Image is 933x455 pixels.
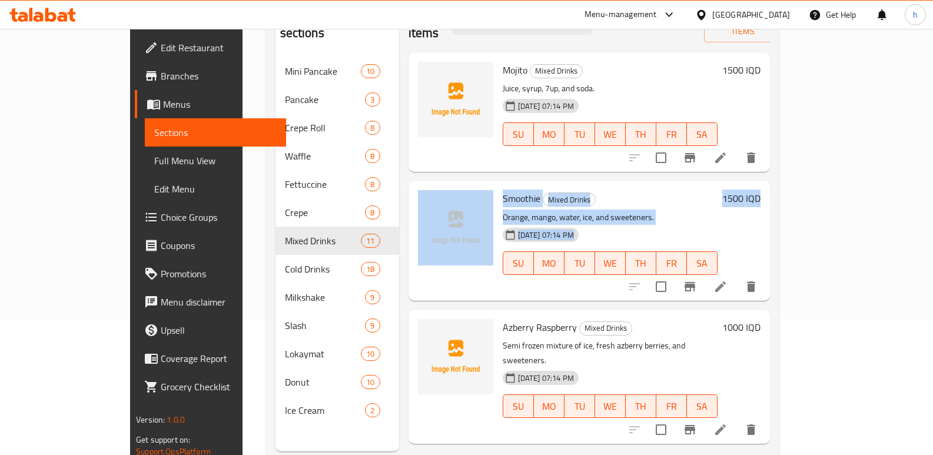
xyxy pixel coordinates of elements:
[275,311,399,340] div: Slash9
[275,227,399,255] div: Mixed Drinks11
[285,64,361,78] span: Mini Pancake
[154,182,277,196] span: Edit Menu
[737,273,765,301] button: delete
[361,348,379,360] span: 10
[135,373,286,401] a: Grocery Checklist
[569,255,590,272] span: TU
[161,210,277,224] span: Choice Groups
[508,255,529,272] span: SU
[713,423,728,437] a: Edit menu item
[366,292,379,303] span: 9
[365,290,380,304] div: items
[539,255,560,272] span: MO
[534,251,565,275] button: MO
[161,295,277,309] span: Menu disclaimer
[913,8,918,21] span: h
[600,126,621,143] span: WE
[163,97,277,111] span: Menus
[513,230,579,241] span: [DATE] 07:14 PM
[661,255,682,272] span: FR
[661,398,682,415] span: FR
[630,126,652,143] span: TH
[579,321,632,336] div: Mixed Drinks
[135,34,286,62] a: Edit Restaurant
[539,398,560,415] span: MO
[366,207,379,218] span: 8
[135,62,286,90] a: Branches
[275,340,399,368] div: Lokaymat10
[154,125,277,140] span: Sections
[656,394,687,418] button: FR
[365,149,380,163] div: items
[366,94,379,105] span: 3
[366,320,379,331] span: 9
[530,64,582,78] span: Mixed Drinks
[503,190,540,207] span: Smoothie
[135,260,286,288] a: Promotions
[285,290,366,304] span: Milkshake
[365,403,380,417] div: items
[418,62,493,137] img: Mojito
[161,351,277,366] span: Coverage Report
[595,394,626,418] button: WE
[565,122,595,146] button: TU
[534,122,565,146] button: MO
[692,398,713,415] span: SA
[626,251,656,275] button: TH
[136,412,165,427] span: Version:
[285,403,366,417] div: Ice Cream
[569,126,590,143] span: TU
[361,234,380,248] div: items
[285,205,366,220] span: Crepe
[361,66,379,77] span: 10
[167,412,185,427] span: 1.0.0
[543,192,596,207] div: Mixed Drinks
[285,177,366,191] span: Fettuccine
[503,318,577,336] span: Azberry Raspberry
[275,57,399,85] div: Mini Pancake10
[361,347,380,361] div: items
[275,283,399,311] div: Milkshake9
[161,323,277,337] span: Upsell
[361,375,380,389] div: items
[285,318,366,333] span: Slash
[503,210,718,225] p: Orange, mango, water, ice, and sweeteners.
[285,375,361,389] span: Donut
[503,338,718,368] p: Semi frozen mixture of ice, fresh azberry berries, and sweeteners.
[508,398,529,415] span: SU
[361,377,379,388] span: 10
[565,394,595,418] button: TU
[285,149,366,163] div: Waffle
[630,398,652,415] span: TH
[534,394,565,418] button: MO
[508,126,529,143] span: SU
[649,145,673,170] span: Select to update
[722,190,761,207] h6: 1500 IQD
[600,255,621,272] span: WE
[275,198,399,227] div: Crepe8
[366,405,379,416] span: 2
[361,264,379,275] span: 18
[661,126,682,143] span: FR
[649,417,673,442] span: Select to update
[135,231,286,260] a: Coupons
[285,347,361,361] div: Lokaymat
[649,274,673,299] span: Select to update
[737,144,765,172] button: delete
[275,368,399,396] div: Donut10
[285,92,366,107] span: Pancake
[161,380,277,394] span: Grocery Checklist
[136,432,190,447] span: Get support on:
[365,177,380,191] div: items
[626,394,656,418] button: TH
[366,122,379,134] span: 8
[687,251,718,275] button: SA
[600,398,621,415] span: WE
[418,190,493,265] img: Smoothie
[285,262,361,276] span: Cold Drinks
[154,154,277,168] span: Full Menu View
[135,203,286,231] a: Choice Groups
